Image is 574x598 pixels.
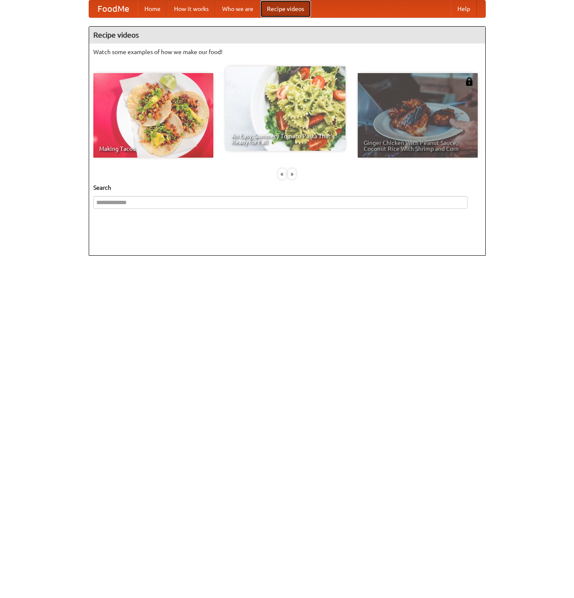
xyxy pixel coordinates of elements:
p: Watch some examples of how we make our food! [93,48,481,56]
a: FoodMe [89,0,138,17]
a: An Easy, Summery Tomato Pasta That's Ready for Fall [226,66,345,151]
h4: Recipe videos [89,27,485,44]
a: Who we are [215,0,260,17]
a: Help [451,0,477,17]
a: Recipe videos [260,0,311,17]
div: « [278,169,286,179]
span: Making Tacos [99,146,207,152]
a: How it works [167,0,215,17]
a: Making Tacos [93,73,213,158]
div: » [288,169,296,179]
img: 483408.png [465,77,473,86]
h5: Search [93,183,481,192]
span: An Easy, Summery Tomato Pasta That's Ready for Fall [231,133,340,145]
a: Home [138,0,167,17]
